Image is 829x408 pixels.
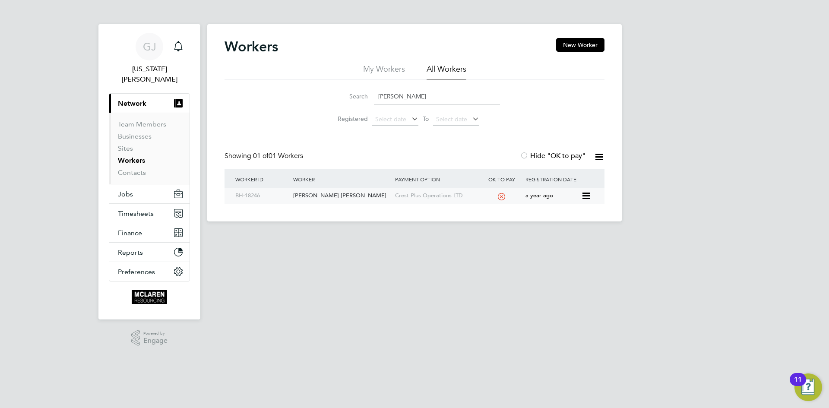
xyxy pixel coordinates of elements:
div: [PERSON_NAME] [PERSON_NAME] [291,188,392,204]
div: Payment Option [393,169,480,189]
li: All Workers [427,64,466,79]
div: 11 [794,380,802,391]
nav: Main navigation [98,24,200,319]
span: Reports [118,248,143,256]
span: 01 Workers [253,152,303,160]
a: Team Members [118,120,166,128]
div: Worker ID [233,169,291,189]
h2: Workers [225,38,278,55]
div: Showing [225,152,305,161]
a: Contacts [118,168,146,177]
a: Businesses [118,132,152,140]
button: Open Resource Center, 11 new notifications [794,373,822,401]
span: To [420,113,431,124]
button: Reports [109,243,190,262]
span: Finance [118,229,142,237]
span: Preferences [118,268,155,276]
span: Network [118,99,146,108]
span: Georgia Jesson [109,64,190,85]
span: Timesheets [118,209,154,218]
a: BH-18246[PERSON_NAME] [PERSON_NAME]Crest Plus Operations LTDa year ago [233,187,581,195]
span: Engage [143,337,168,345]
div: Worker [291,169,392,189]
button: Network [109,94,190,113]
span: 01 of [253,152,269,160]
span: a year ago [525,192,553,199]
a: Powered byEngage [131,330,168,346]
button: New Worker [556,38,604,52]
a: Sites [118,144,133,152]
button: Preferences [109,262,190,281]
a: Workers [118,156,145,164]
li: My Workers [363,64,405,79]
label: Registered [329,115,368,123]
button: Jobs [109,184,190,203]
div: Registration Date [523,169,596,189]
a: Go to home page [109,290,190,304]
span: Select date [375,115,406,123]
span: GJ [143,41,156,52]
input: Name, email or phone number [374,88,500,105]
div: Crest Plus Operations LTD [393,188,480,204]
div: Network [109,113,190,184]
button: Timesheets [109,204,190,223]
label: Hide "OK to pay" [520,152,585,160]
a: GJ[US_STATE][PERSON_NAME] [109,33,190,85]
img: mclaren-logo-retina.png [132,290,167,304]
span: Select date [436,115,467,123]
label: Search [329,92,368,100]
div: OK to pay [480,169,523,189]
button: Finance [109,223,190,242]
span: Jobs [118,190,133,198]
div: BH-18246 [233,188,291,204]
span: Powered by [143,330,168,337]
